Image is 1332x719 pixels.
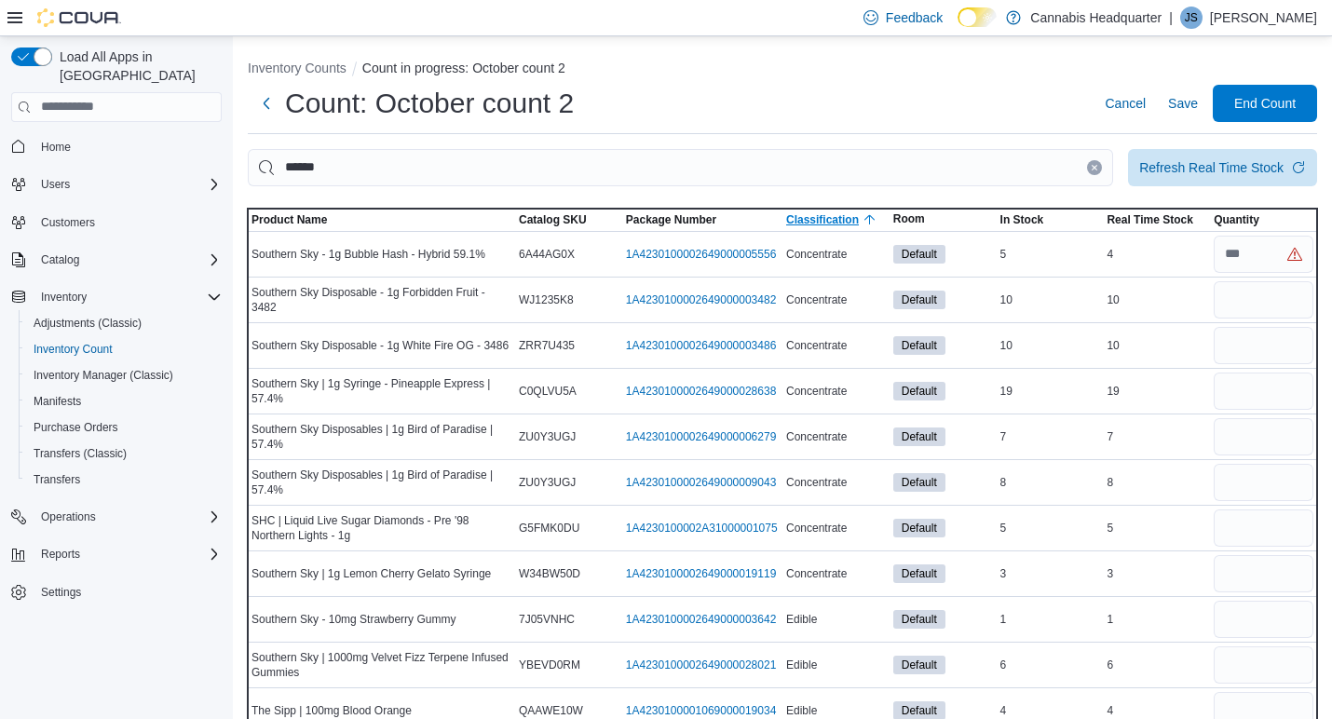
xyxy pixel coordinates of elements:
[1030,7,1162,29] p: Cannabis Headquarter
[1103,426,1210,448] div: 7
[902,292,937,308] span: Default
[519,292,574,307] span: WJ1235K8
[1103,517,1210,539] div: 5
[786,292,847,307] span: Concentrate
[626,521,778,536] a: 1A4230100002A31000001075
[52,47,222,85] span: Load All Apps in [GEOGRAPHIC_DATA]
[893,610,945,629] span: Default
[997,209,1104,231] button: In Stock
[26,416,222,439] span: Purchase Orders
[893,382,945,400] span: Default
[26,364,181,387] a: Inventory Manager (Classic)
[19,414,229,441] button: Purchase Orders
[626,566,777,581] a: 1A4230100002649000019119
[41,177,70,192] span: Users
[26,390,88,413] a: Manifests
[34,580,222,604] span: Settings
[251,422,511,452] span: Southern Sky Disposables | 1g Bird of Paradise | 57.4%
[519,658,580,672] span: YBEVD0RM
[34,135,222,158] span: Home
[519,475,576,490] span: ZU0Y3UGJ
[41,140,71,155] span: Home
[4,247,229,273] button: Catalog
[248,209,515,231] button: Product Name
[893,564,945,583] span: Default
[34,581,88,604] a: Settings
[4,578,229,605] button: Settings
[902,337,937,354] span: Default
[34,446,127,461] span: Transfers (Classic)
[251,513,511,543] span: SHC | Liquid Live Sugar Diamonds - Pre '98 Northern Lights - 1g
[34,394,81,409] span: Manifests
[902,702,937,719] span: Default
[786,212,859,227] span: Classification
[11,126,222,655] nav: Complex example
[248,61,347,75] button: Inventory Counts
[251,212,327,227] span: Product Name
[1103,289,1210,311] div: 10
[41,509,96,524] span: Operations
[285,85,574,122] h1: Count: October count 2
[786,566,847,581] span: Concentrate
[34,173,77,196] button: Users
[41,252,79,267] span: Catalog
[519,521,579,536] span: G5FMK0DU
[626,612,777,627] a: 1A4230100002649000003642
[786,475,847,490] span: Concentrate
[34,136,78,158] a: Home
[519,212,587,227] span: Catalog SKU
[519,384,577,399] span: C0QLVU5A
[1103,563,1210,585] div: 3
[4,284,229,310] button: Inventory
[1000,212,1044,227] span: In Stock
[41,585,81,600] span: Settings
[626,658,777,672] a: 1A4230100002649000028021
[786,384,847,399] span: Concentrate
[626,338,777,353] a: 1A4230100002649000003486
[41,215,95,230] span: Customers
[26,442,222,465] span: Transfers (Classic)
[519,703,583,718] span: QAAWE10W
[1169,7,1173,29] p: |
[997,608,1104,631] div: 1
[1214,212,1259,227] span: Quantity
[1180,7,1203,29] div: Jamal Saeed
[782,209,890,231] button: Classification
[1234,94,1296,113] span: End Count
[26,312,222,334] span: Adjustments (Classic)
[1185,7,1198,29] span: JS
[893,245,945,264] span: Default
[19,467,229,493] button: Transfers
[34,543,88,565] button: Reports
[26,390,222,413] span: Manifests
[626,429,777,444] a: 1A4230100002649000006279
[902,565,937,582] span: Default
[1128,149,1317,186] button: Refresh Real Time Stock
[1103,380,1210,402] div: 19
[893,291,945,309] span: Default
[626,384,777,399] a: 1A4230100002649000028638
[34,472,80,487] span: Transfers
[4,209,229,236] button: Customers
[34,211,102,234] a: Customers
[19,310,229,336] button: Adjustments (Classic)
[34,316,142,331] span: Adjustments (Classic)
[26,416,126,439] a: Purchase Orders
[19,388,229,414] button: Manifests
[251,703,412,718] span: The Sipp | 100mg Blood Orange
[902,611,937,628] span: Default
[251,612,455,627] span: Southern Sky - 10mg Strawberry Gummy
[515,209,622,231] button: Catalog SKU
[997,289,1104,311] div: 10
[902,657,937,673] span: Default
[902,520,937,536] span: Default
[34,249,222,271] span: Catalog
[997,380,1104,402] div: 19
[34,249,87,271] button: Catalog
[997,426,1104,448] div: 7
[26,338,222,360] span: Inventory Count
[248,149,1113,186] input: This is a search bar. After typing your query, hit enter to filter the results lower in the page.
[251,285,511,315] span: Southern Sky Disposable - 1g Forbidden Fruit - 3482
[902,246,937,263] span: Default
[893,519,945,537] span: Default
